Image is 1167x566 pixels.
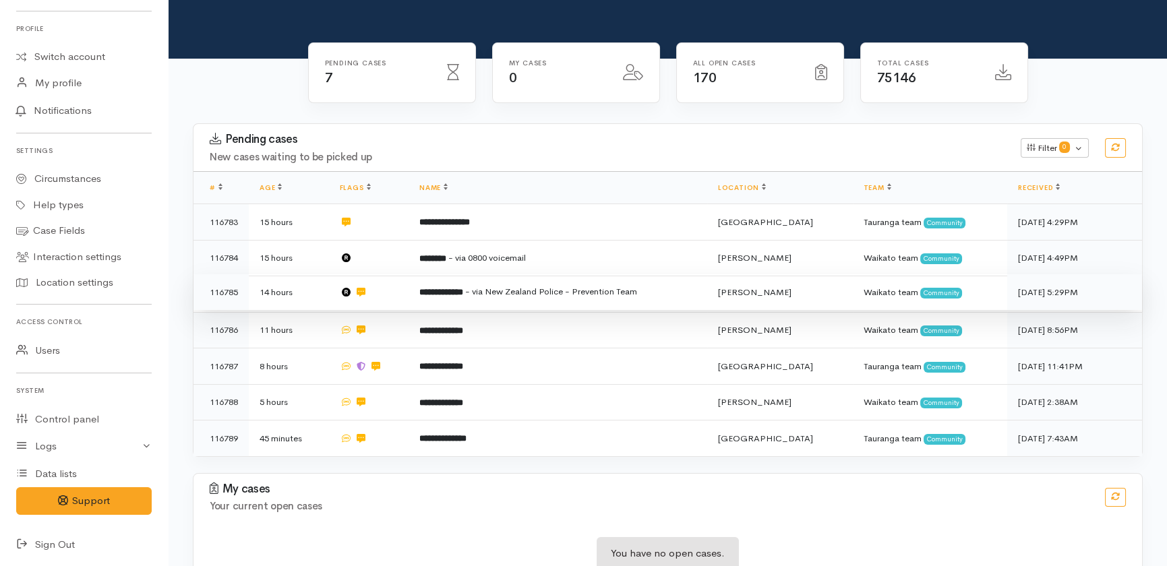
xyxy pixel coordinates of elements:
[1007,204,1142,241] td: [DATE] 4:29PM
[210,482,1089,496] h3: My cases
[853,274,1007,311] td: Waikato team
[509,59,607,67] h6: My cases
[325,69,333,86] span: 7
[1007,384,1142,420] td: [DATE] 2:38AM
[877,59,979,67] h6: Total cases
[924,362,966,373] span: Community
[193,274,249,311] td: 116785
[853,348,1007,385] td: Tauranga team
[16,20,152,38] h6: Profile
[210,501,1089,512] h4: Your current open cases
[718,183,766,192] a: Location
[249,204,329,241] td: 15 hours
[325,59,431,67] h6: Pending cases
[718,286,791,298] span: [PERSON_NAME]
[853,240,1007,276] td: Waikato team
[853,204,1007,241] td: Tauranga team
[249,384,329,420] td: 5 hours
[210,152,1005,163] h4: New cases waiting to be picked up
[718,252,791,263] span: [PERSON_NAME]
[16,381,152,400] h6: System
[193,384,249,420] td: 116788
[853,312,1007,348] td: Waikato team
[210,183,222,192] a: #
[693,69,717,86] span: 170
[924,218,966,228] span: Community
[1007,348,1142,385] td: [DATE] 11:41PM
[260,183,282,192] a: Age
[249,274,329,311] td: 14 hours
[249,348,329,385] td: 8 hours
[249,240,329,276] td: 15 hours
[1018,183,1060,192] a: Received
[249,312,329,348] td: 11 hours
[16,141,152,160] h6: Settings
[718,433,813,444] span: [GEOGRAPHIC_DATA]
[16,487,152,515] button: Support
[877,69,916,86] span: 75146
[249,420,329,456] td: 45 minutes
[718,396,791,408] span: [PERSON_NAME]
[340,183,371,192] a: Flags
[924,434,966,445] span: Community
[448,252,526,263] span: - via 0800 voicemail
[419,183,448,192] a: Name
[1007,274,1142,311] td: [DATE] 5:29PM
[193,204,249,241] td: 116783
[193,420,249,456] td: 116789
[920,253,963,264] span: Community
[1007,420,1142,456] td: [DATE] 7:43AM
[920,288,963,298] span: Community
[509,69,517,86] span: 0
[920,325,963,336] span: Community
[1007,312,1142,348] td: [DATE] 8:56PM
[718,360,813,372] span: [GEOGRAPHIC_DATA]
[193,348,249,385] td: 116787
[193,312,249,348] td: 116786
[193,240,249,276] td: 116784
[920,398,963,408] span: Community
[718,324,791,336] span: [PERSON_NAME]
[465,286,637,297] span: - via New Zealand Police - Prevention Team
[864,183,891,192] a: Team
[853,384,1007,420] td: Waikato team
[693,59,799,67] h6: All Open cases
[16,313,152,331] h6: Access control
[718,216,813,228] span: [GEOGRAPHIC_DATA]
[1021,138,1089,158] button: Filter0
[853,420,1007,456] td: Tauranga team
[1007,240,1142,276] td: [DATE] 4:49PM
[1059,141,1070,152] span: 0
[210,133,1005,146] h3: Pending cases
